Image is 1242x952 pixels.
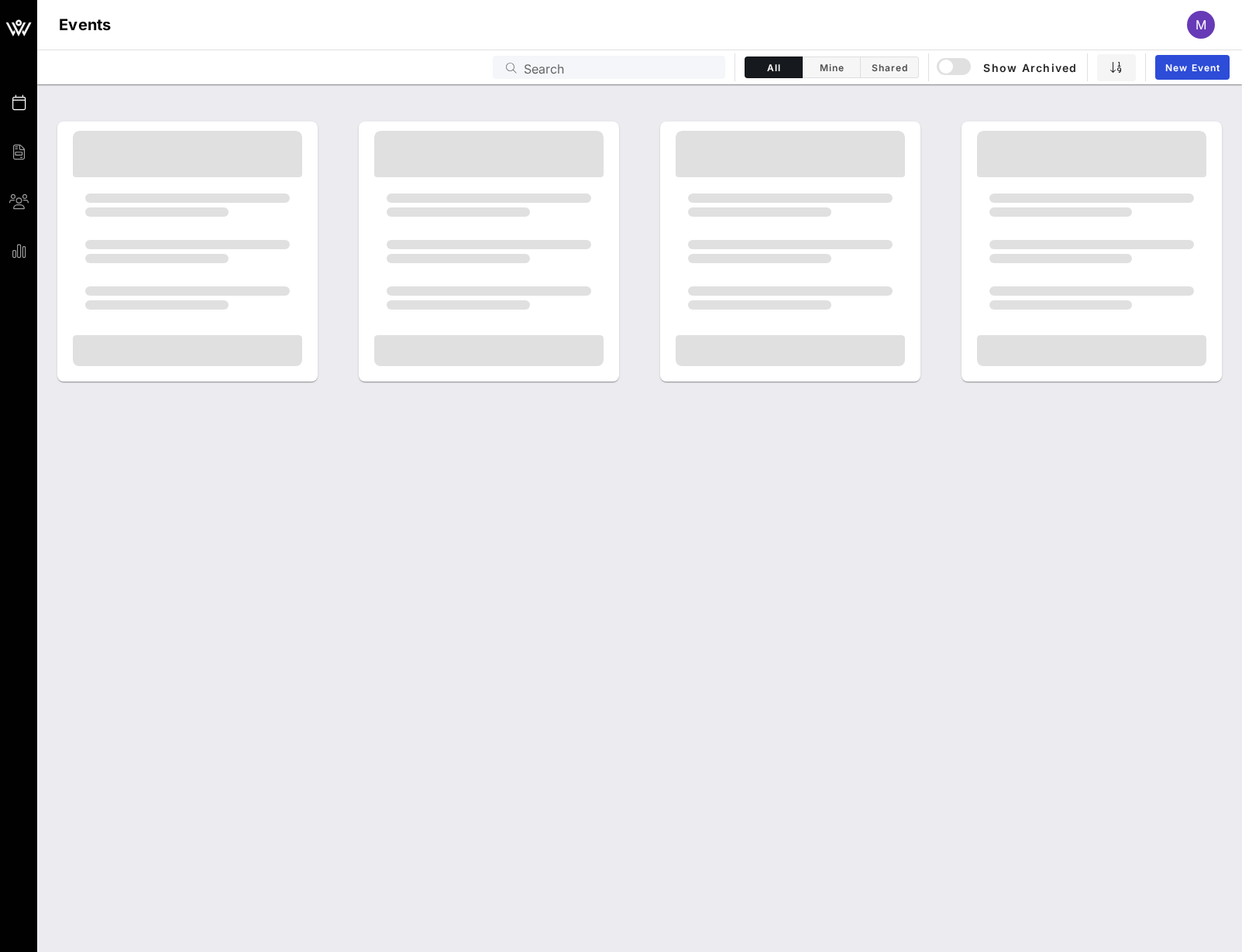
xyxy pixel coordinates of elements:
[1196,17,1206,33] span: M
[861,57,919,78] button: Shared
[938,53,1078,81] button: Show Archived
[59,12,112,37] h1: Events
[755,62,793,74] span: All
[870,62,909,74] span: Shared
[1187,11,1215,39] div: M
[1165,62,1220,74] span: New Event
[803,57,861,78] button: Mine
[939,58,1077,77] span: Show Archived
[812,62,851,74] span: Mine
[745,57,803,78] button: All
[1155,55,1230,80] a: New Event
